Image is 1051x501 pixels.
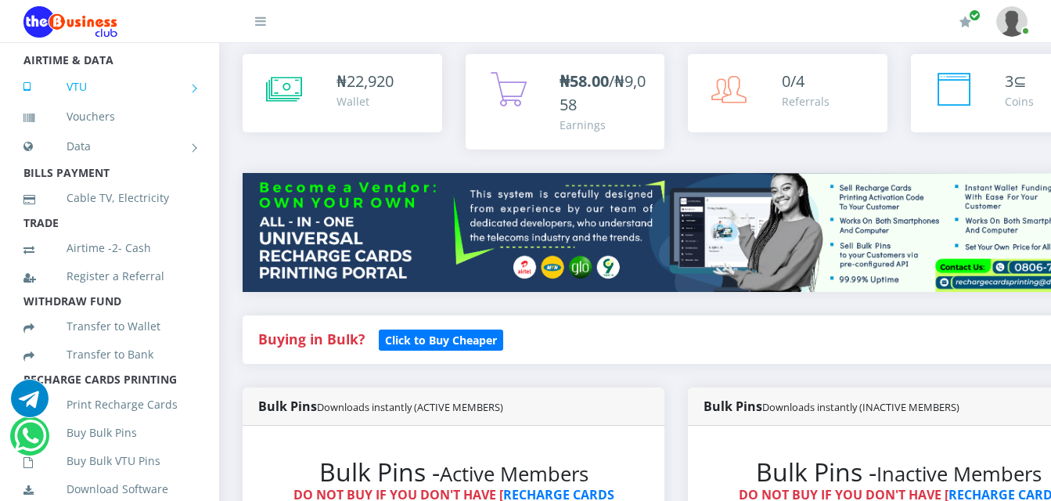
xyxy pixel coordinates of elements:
small: Downloads instantly (INACTIVE MEMBERS) [762,400,959,414]
a: ₦22,920 Wallet [243,54,442,132]
span: 3 [1005,70,1013,92]
b: Click to Buy Cheaper [385,333,497,348]
a: ₦58.00/₦9,058 Earnings [466,54,665,150]
a: Click to Buy Cheaper [379,330,503,348]
div: Earnings [560,117,650,133]
a: Vouchers [23,99,196,135]
a: Airtime -2- Cash [23,230,196,266]
a: Data [23,127,196,166]
a: Cable TV, Electricity [23,180,196,216]
small: Downloads instantly (ACTIVE MEMBERS) [317,400,503,414]
a: 0/4 Referrals [688,54,887,132]
div: ⊆ [1005,70,1034,93]
small: Inactive Members [876,460,1042,488]
div: ₦ [337,70,394,93]
a: Transfer to Wallet [23,308,196,344]
a: Buy Bulk Pins [23,415,196,451]
img: User [996,6,1028,37]
a: Print Recharge Cards [23,387,196,423]
span: 0/4 [782,70,804,92]
a: VTU [23,67,196,106]
a: Transfer to Bank [23,337,196,373]
span: Renew/Upgrade Subscription [969,9,981,21]
h2: Bulk Pins - [274,457,633,487]
span: 22,920 [347,70,394,92]
a: Buy Bulk VTU Pins [23,443,196,479]
a: Chat for support [14,429,46,455]
small: Active Members [440,460,588,488]
div: Wallet [337,93,394,110]
a: Register a Referral [23,258,196,294]
strong: Bulk Pins [258,398,503,415]
strong: Buying in Bulk? [258,330,365,348]
span: /₦9,058 [560,70,646,115]
div: Coins [1005,93,1034,110]
a: Chat for support [11,391,49,417]
div: Referrals [782,93,830,110]
b: ₦58.00 [560,70,609,92]
img: Logo [23,6,117,38]
strong: Bulk Pins [704,398,959,415]
i: Renew/Upgrade Subscription [959,16,971,28]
